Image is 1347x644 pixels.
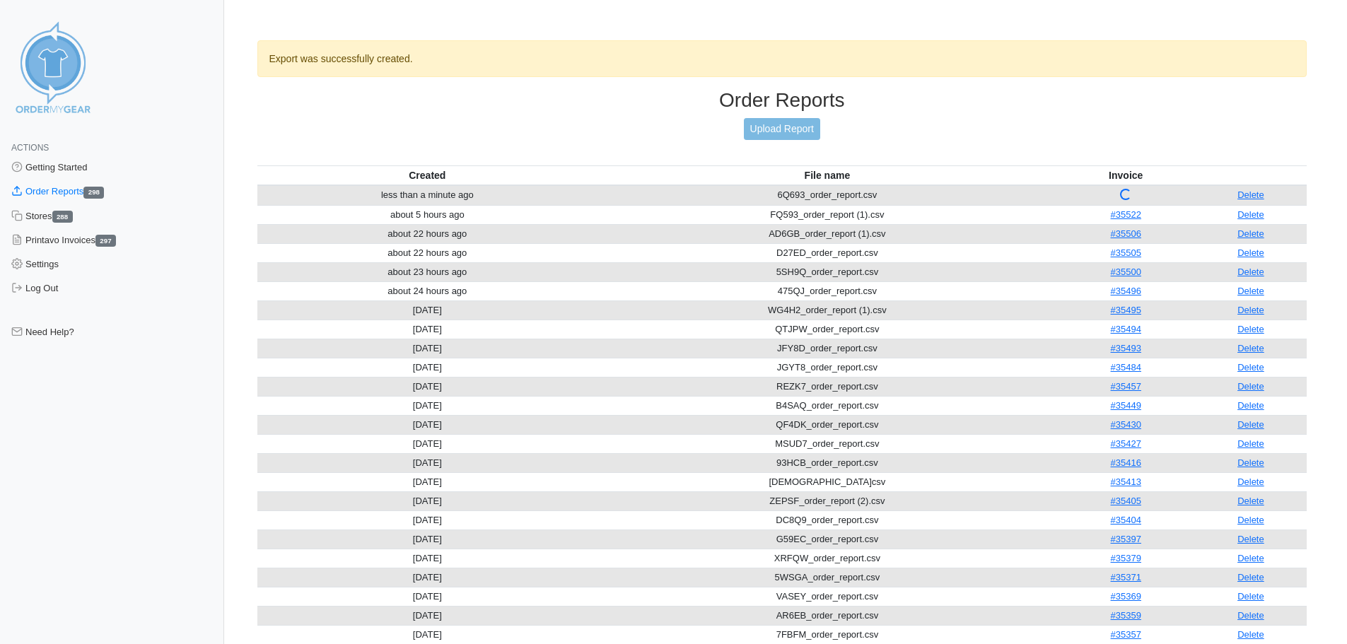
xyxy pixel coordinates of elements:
[1237,438,1264,449] a: Delete
[257,606,598,625] td: [DATE]
[1237,553,1264,563] a: Delete
[1237,591,1264,602] a: Delete
[257,453,598,472] td: [DATE]
[597,320,1057,339] td: QTJPW_order_report.csv
[597,568,1057,587] td: 5WSGA_order_report.csv
[83,187,104,199] span: 298
[1111,305,1141,315] a: #35495
[257,205,598,224] td: about 5 hours ago
[257,415,598,434] td: [DATE]
[597,262,1057,281] td: 5SH9Q_order_report.csv
[1111,324,1141,334] a: #35494
[597,587,1057,606] td: VASEY_order_report.csv
[1237,247,1264,258] a: Delete
[1111,629,1141,640] a: #35357
[597,472,1057,491] td: [DEMOGRAPHIC_DATA]csv
[597,377,1057,396] td: REZK7_order_report.csv
[257,625,598,644] td: [DATE]
[1237,381,1264,392] a: Delete
[1111,267,1141,277] a: #35500
[1237,343,1264,353] a: Delete
[1237,362,1264,373] a: Delete
[257,472,598,491] td: [DATE]
[1111,572,1141,582] a: #35371
[1237,286,1264,296] a: Delete
[11,143,49,153] span: Actions
[597,625,1057,644] td: 7FBFM_order_report.csv
[744,118,820,140] a: Upload Report
[597,529,1057,549] td: G59EC_order_report.csv
[1111,419,1141,430] a: #35430
[597,396,1057,415] td: B4SAQ_order_report.csv
[257,339,598,358] td: [DATE]
[1237,534,1264,544] a: Delete
[257,40,1307,77] div: Export was successfully created.
[95,235,116,247] span: 297
[1237,457,1264,468] a: Delete
[1111,247,1141,258] a: #35505
[1237,305,1264,315] a: Delete
[257,358,598,377] td: [DATE]
[1111,496,1141,506] a: #35405
[257,88,1307,112] h3: Order Reports
[1111,286,1141,296] a: #35496
[1237,189,1264,200] a: Delete
[597,434,1057,453] td: MSUD7_order_report.csv
[257,491,598,510] td: [DATE]
[597,339,1057,358] td: JFY8D_order_report.csv
[1237,267,1264,277] a: Delete
[597,281,1057,300] td: 475QJ_order_report.csv
[257,224,598,243] td: about 22 hours ago
[1237,419,1264,430] a: Delete
[257,185,598,206] td: less than a minute ago
[52,211,73,223] span: 288
[1111,476,1141,487] a: #35413
[597,453,1057,472] td: 93HCB_order_report.csv
[257,587,598,606] td: [DATE]
[1111,457,1141,468] a: #35416
[257,529,598,549] td: [DATE]
[597,205,1057,224] td: FQ593_order_report (1).csv
[1237,400,1264,411] a: Delete
[257,568,598,587] td: [DATE]
[1111,362,1141,373] a: #35484
[1237,209,1264,220] a: Delete
[1237,572,1264,582] a: Delete
[257,434,598,453] td: [DATE]
[1111,400,1141,411] a: #35449
[257,165,598,185] th: Created
[597,606,1057,625] td: AR6EB_order_report.csv
[1111,381,1141,392] a: #35457
[597,358,1057,377] td: JGYT8_order_report.csv
[257,377,598,396] td: [DATE]
[1237,515,1264,525] a: Delete
[1111,209,1141,220] a: #35522
[597,491,1057,510] td: ZEPSF_order_report (2).csv
[257,320,598,339] td: [DATE]
[1057,165,1195,185] th: Invoice
[1111,515,1141,525] a: #35404
[597,415,1057,434] td: QF4DK_order_report.csv
[1237,476,1264,487] a: Delete
[1111,591,1141,602] a: #35369
[257,243,598,262] td: about 22 hours ago
[1111,228,1141,239] a: #35506
[1111,438,1141,449] a: #35427
[257,510,598,529] td: [DATE]
[1237,324,1264,334] a: Delete
[597,549,1057,568] td: XRFQW_order_report.csv
[597,243,1057,262] td: D27ED_order_report.csv
[1237,496,1264,506] a: Delete
[257,262,598,281] td: about 23 hours ago
[1111,610,1141,621] a: #35359
[1111,343,1141,353] a: #35493
[597,165,1057,185] th: File name
[257,396,598,415] td: [DATE]
[1111,553,1141,563] a: #35379
[597,300,1057,320] td: WG4H2_order_report (1).csv
[257,549,598,568] td: [DATE]
[257,300,598,320] td: [DATE]
[1111,534,1141,544] a: #35397
[597,510,1057,529] td: DC8Q9_order_report.csv
[1237,610,1264,621] a: Delete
